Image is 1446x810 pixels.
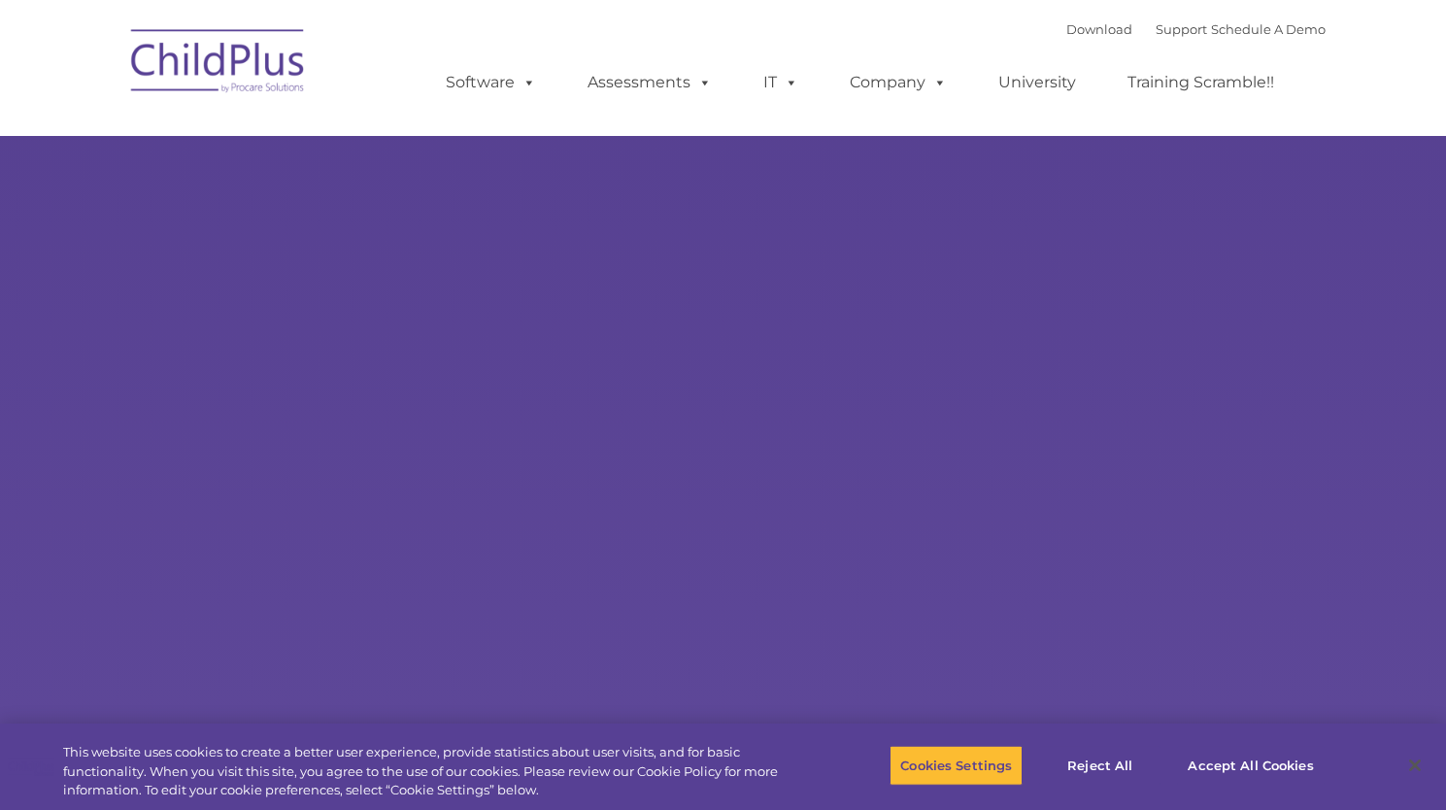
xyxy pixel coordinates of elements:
[830,63,966,102] a: Company
[1394,744,1436,787] button: Close
[1108,63,1294,102] a: Training Scramble!!
[890,745,1023,786] button: Cookies Settings
[426,63,555,102] a: Software
[1177,745,1324,786] button: Accept All Cookies
[63,743,795,800] div: This website uses cookies to create a better user experience, provide statistics about user visit...
[568,63,731,102] a: Assessments
[1066,21,1132,37] a: Download
[1039,745,1160,786] button: Reject All
[121,16,316,113] img: ChildPlus by Procare Solutions
[744,63,818,102] a: IT
[1066,21,1326,37] font: |
[1211,21,1326,37] a: Schedule A Demo
[979,63,1095,102] a: University
[1156,21,1207,37] a: Support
